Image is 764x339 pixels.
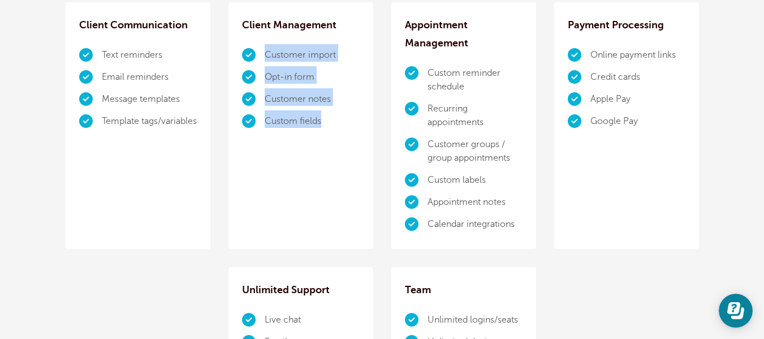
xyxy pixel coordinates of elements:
[428,134,523,169] li: Customer groups / group appointments
[568,16,685,34] h3: Payment Processing
[242,281,360,299] h3: Unlimited Support
[719,294,753,328] iframe: Resource center
[265,309,360,331] li: Live chat
[242,16,360,34] h3: Client Management
[428,191,523,213] li: Appointment notes
[428,309,523,331] li: Unlimited logins/seats
[428,98,523,134] li: Recurring appointments
[265,44,360,66] li: Customer import
[265,66,360,88] li: Opt-in form
[265,110,360,132] li: Custom fields
[428,62,523,98] li: Custom reminder schedule
[102,110,197,132] li: Template tags/variables
[405,16,523,52] h3: Appointment Management
[102,66,197,88] li: Email reminders
[102,44,197,66] li: Text reminders
[428,169,523,191] li: Custom labels
[590,66,685,88] li: Credit cards
[405,281,523,299] h3: Team
[590,110,685,132] li: Google Pay
[428,213,523,235] li: Calendar integrations
[79,16,197,34] h3: Client Communication
[102,88,197,110] li: Message templates
[590,44,685,66] li: Online payment links
[265,88,360,110] li: Customer notes
[590,88,685,110] li: Apple Pay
